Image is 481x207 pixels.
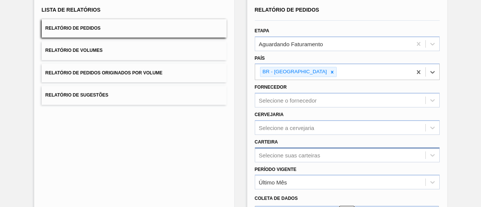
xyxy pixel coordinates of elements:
[255,167,296,172] font: Período Vigente
[42,86,227,104] button: Relatório de Sugestões
[255,85,287,90] font: Fornecedor
[263,69,327,74] font: BR - [GEOGRAPHIC_DATA]
[42,64,227,82] button: Relatório de Pedidos Originados por Volume
[255,196,298,201] font: Coleta de dados
[255,139,278,145] font: Carteira
[255,28,269,33] font: Etapa
[259,41,323,47] font: Aguardando Faturamento
[45,26,101,31] font: Relatório de Pedidos
[45,48,103,53] font: Relatório de Volumes
[42,7,101,13] font: Lista de Relatórios
[255,7,319,13] font: Relatório de Pedidos
[255,56,265,61] font: País
[42,19,227,38] button: Relatório de Pedidos
[45,70,163,76] font: Relatório de Pedidos Originados por Volume
[259,124,315,131] font: Selecione a cervejaria
[42,41,227,60] button: Relatório de Volumes
[255,112,284,117] font: Cervejaria
[259,179,287,186] font: Último Mês
[45,93,109,98] font: Relatório de Sugestões
[259,97,317,104] font: Selecione o fornecedor
[259,152,320,158] font: Selecione suas carteiras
